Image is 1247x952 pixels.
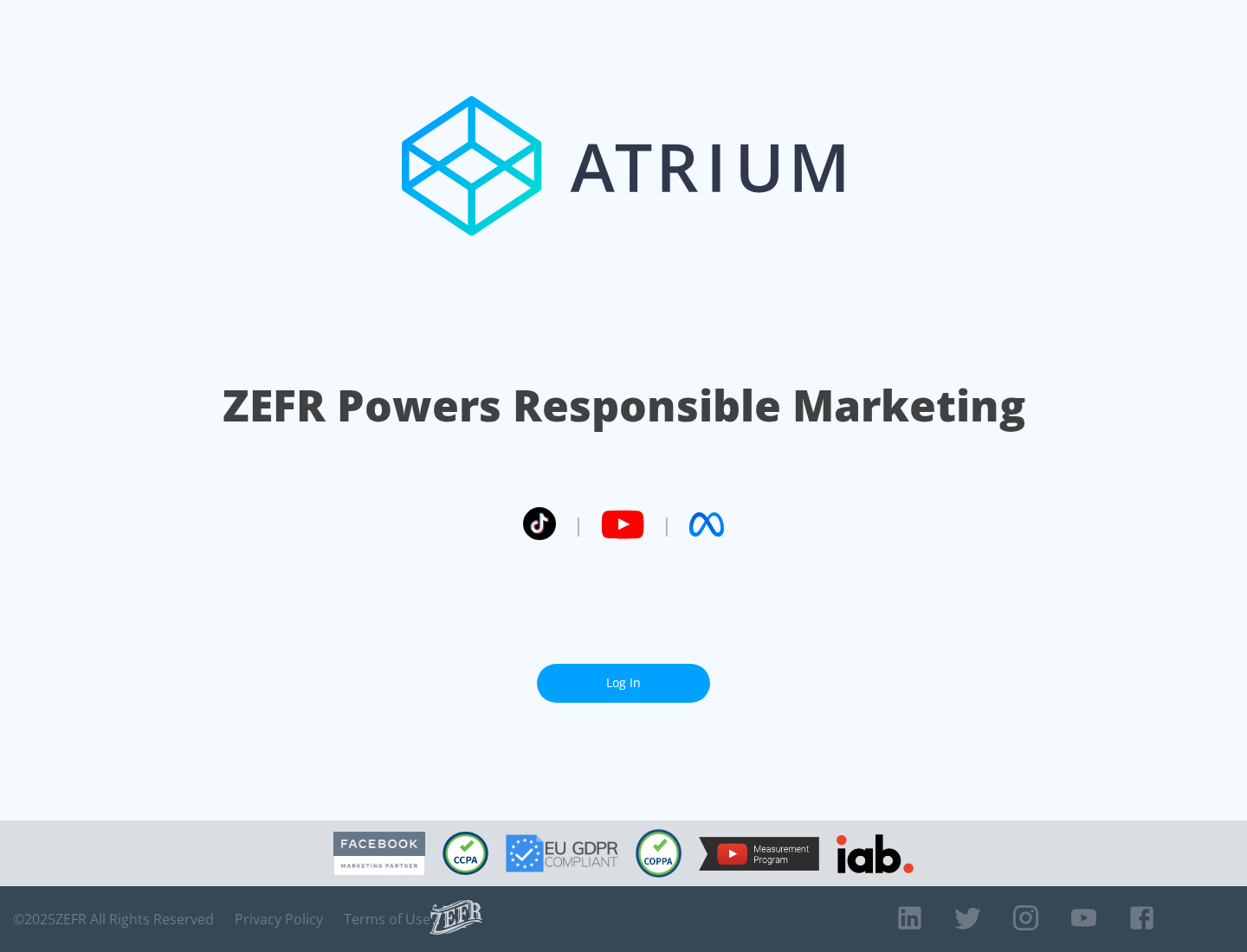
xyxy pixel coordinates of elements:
img: Facebook Marketing Partner [333,832,425,876]
a: Privacy Policy [235,910,323,928]
a: Log In [537,664,710,703]
span: | [662,511,672,537]
span: | [573,511,584,537]
img: GDPR Compliant [506,834,618,872]
span: © 2025 ZEFR All Rights Reserved [13,910,214,928]
a: Terms of Use [344,910,430,928]
img: CCPA Compliant [443,832,488,875]
h1: ZEFR Powers Responsible Marketing [223,376,1025,435]
img: COPPA Compliant [636,829,682,878]
img: IAB [837,834,914,873]
img: YouTube Measurement Program [699,837,819,871]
